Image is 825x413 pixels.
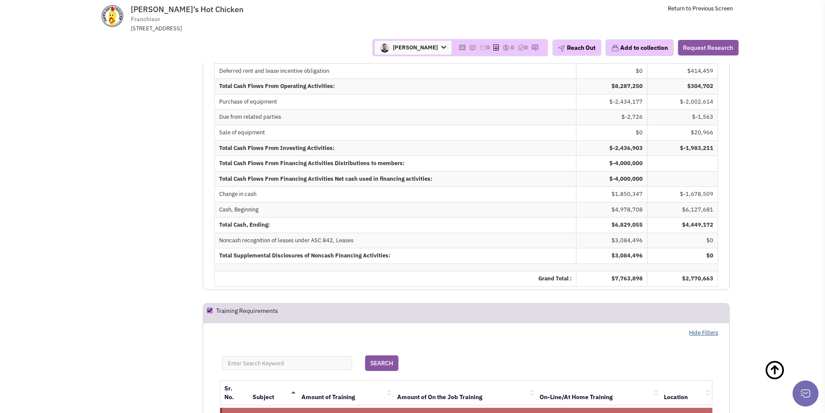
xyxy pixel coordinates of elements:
[680,144,713,152] span: $-1,983,211
[215,171,576,187] td: Total Cash Flows From Financing Activities Net cash used in financing activities:
[131,15,160,24] span: Franchisor
[215,248,576,263] td: Total Supplemental Disclosures of Noncash Financing Activities:
[576,125,647,140] td: $0
[668,5,733,12] a: Return to Previous Screen
[647,271,718,286] td: $2,770,663
[220,380,249,405] th: Sr. No.
[647,94,718,110] td: $-2,002,614
[611,252,643,259] span: $3,084,496
[469,44,476,51] img: icon-note.png
[576,94,647,110] td: $-2,434,177
[215,109,576,125] td: Due from related parties
[215,202,576,218] td: Cash, Beginning
[552,39,601,56] button: Reach Out
[611,82,643,90] span: $8,287,250
[479,44,486,51] img: icon-email-active-16.png
[511,44,514,51] span: 0
[647,233,718,248] td: $0
[605,39,673,56] button: Add to collection
[576,271,647,286] td: $7,763,898
[647,63,718,79] td: $414,459
[502,44,509,51] img: icon-dealamount.png
[576,202,647,218] td: $4,978,708
[216,303,278,322] h2: Training Requirements
[647,109,718,125] td: $-1,563
[524,44,528,51] span: 0
[540,393,613,401] a: On-Line/At Home Training
[215,233,576,248] td: Noncash recognition of leases under ASC 842, Leases
[215,271,576,286] td: Grand Total :
[687,82,713,90] span: $304,702
[215,140,576,156] td: Total Cash Flows From Investing Activities:
[486,44,490,51] span: 0
[576,233,647,248] td: $3,084,496
[215,94,576,110] td: Purchase of equipment
[647,125,718,140] td: $20,966
[215,217,576,233] td: Total Cash, Ending:
[611,221,643,228] span: $6,829,055
[215,125,576,140] td: Sale of equipment
[531,44,538,51] img: research-icon.png
[609,175,643,182] span: $-4,000,000
[215,186,576,202] td: Change in cash
[215,78,576,94] td: Total Cash Flows From Operating Activities:
[682,221,713,228] span: $4,449,172
[397,393,482,401] a: Amount of On the Job Training
[380,43,389,52] img: SKco51MQXUmlAEIL9NZ91A.png
[131,25,357,33] div: [STREET_ADDRESS]
[609,159,643,167] span: $-4,000,000
[647,186,718,202] td: $-1,678,509
[215,156,576,171] td: Total Cash Flows From Financing Activities Distributions to members:
[222,356,352,370] input: Enter Search Keyword
[664,393,688,401] a: Location
[576,63,647,79] td: $0
[764,351,808,407] a: Back To Top
[609,144,643,152] span: $-2,436,903
[252,393,274,401] a: Subject
[518,44,524,51] img: TaskCount.png
[558,45,565,52] img: plane.png
[131,4,243,14] span: [PERSON_NAME]’s Hot Chicken
[301,393,355,401] a: Amount of Training
[611,44,619,52] img: icon-collection-lavender.png
[375,41,451,55] span: [PERSON_NAME]
[678,40,738,55] button: Request Research
[576,186,647,202] td: $1,850,347
[215,63,576,79] td: Deferred rent and lease incentive obligation
[689,329,718,337] a: Hide Filters
[706,252,713,259] span: $0
[647,202,718,218] td: $6,127,681
[365,355,398,371] button: SEARCH
[576,109,647,125] td: $-2,726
